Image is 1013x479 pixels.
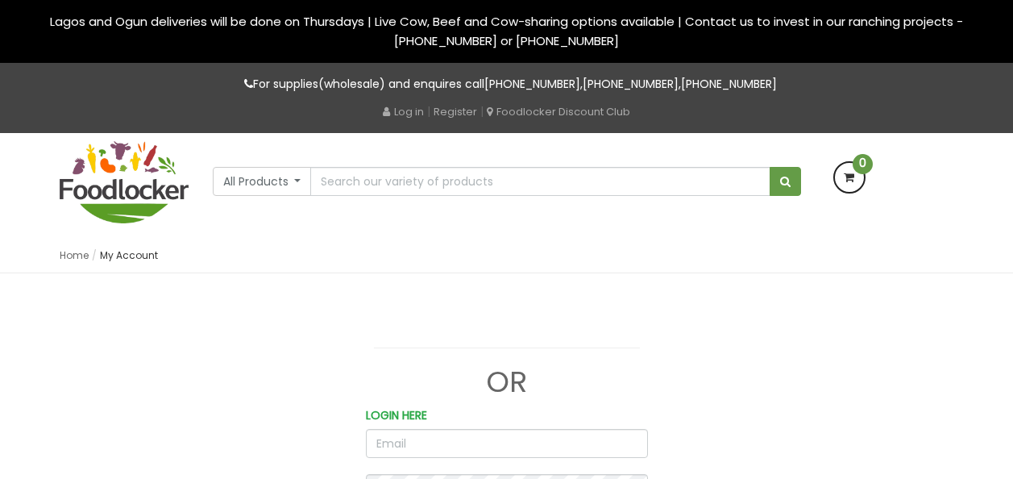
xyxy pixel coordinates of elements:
button: All Products [213,167,312,196]
input: Search our variety of products [310,167,770,196]
span: | [427,103,430,119]
a: Log in [383,104,424,119]
span: 0 [853,154,873,174]
span: Lagos and Ogun deliveries will be done on Thursdays | Live Cow, Beef and Cow-sharing options avai... [50,13,963,49]
a: [PHONE_NUMBER] [681,76,777,92]
img: FoodLocker [60,141,189,223]
a: Register [434,104,477,119]
p: For supplies(wholesale) and enquires call , , [60,75,954,94]
a: Foodlocker Discount Club [487,104,630,119]
a: [PHONE_NUMBER] [484,76,580,92]
iframe: fb:login_button Facebook Social Plugin [407,306,606,338]
span: | [480,103,484,119]
input: Email [366,429,648,458]
a: Home [60,248,89,262]
h1: OR [366,366,648,398]
a: [PHONE_NUMBER] [583,76,679,92]
label: LOGIN HERE [366,406,427,425]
